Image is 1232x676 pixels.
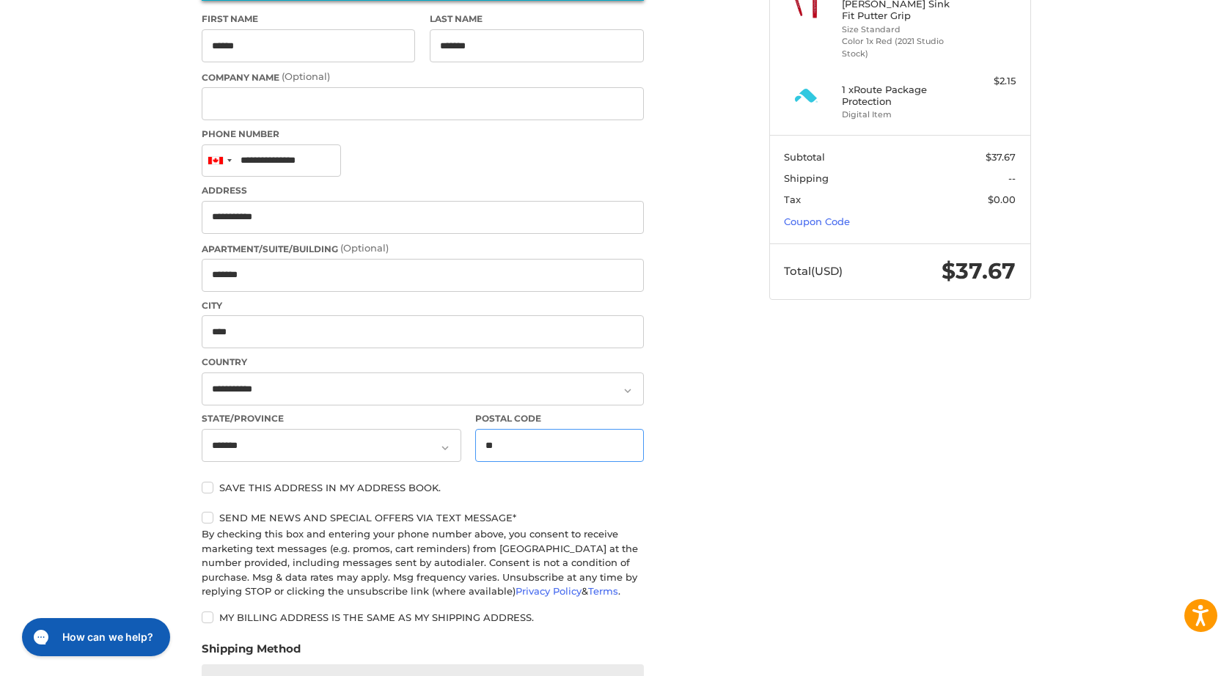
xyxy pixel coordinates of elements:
span: $0.00 [988,194,1016,205]
label: Apartment/Suite/Building [202,241,644,256]
label: Country [202,356,644,369]
label: Send me news and special offers via text message* [202,512,644,523]
label: My billing address is the same as my shipping address. [202,611,644,623]
a: Privacy Policy [516,585,582,597]
div: Canada: +1 [202,145,236,177]
span: $37.67 [986,151,1016,163]
span: Shipping [784,172,829,184]
h4: 1 x Route Package Protection [842,84,954,108]
span: $37.67 [942,257,1016,284]
label: City [202,299,644,312]
iframe: Gorgias live chat messenger [15,613,175,661]
span: Total (USD) [784,264,843,278]
li: Digital Item [842,109,954,121]
small: (Optional) [282,70,330,82]
li: Color 1x Red (2021 Studio Stock) [842,35,954,59]
small: (Optional) [340,242,389,254]
label: First Name [202,12,416,26]
label: State/Province [202,412,461,425]
li: Size Standard [842,23,954,36]
span: Tax [784,194,801,205]
a: Terms [588,585,618,597]
label: Address [202,184,644,197]
span: -- [1008,172,1016,184]
legend: Shipping Method [202,641,301,664]
label: Postal Code [475,412,644,425]
a: Coupon Code [784,216,850,227]
span: Subtotal [784,151,825,163]
label: Phone Number [202,128,644,141]
label: Save this address in my address book. [202,482,644,493]
div: By checking this box and entering your phone number above, you consent to receive marketing text ... [202,527,644,599]
div: $2.15 [958,74,1016,89]
label: Last Name [430,12,644,26]
label: Company Name [202,70,644,84]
